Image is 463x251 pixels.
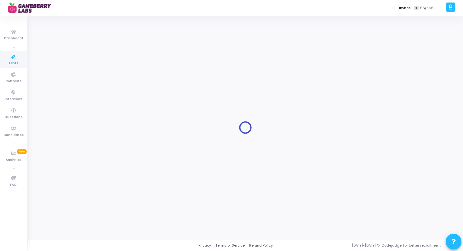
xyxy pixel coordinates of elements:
[198,243,211,248] a: Privacy
[3,133,24,138] span: Candidates
[5,79,21,84] span: Contests
[17,149,27,154] span: New
[4,115,22,120] span: Questions
[414,6,418,10] span: T
[9,61,18,66] span: Tests
[215,243,245,248] a: Terms of Service
[10,182,17,188] span: FAQ
[249,243,273,248] a: Refund Policy
[6,157,21,163] span: Analytics
[5,97,22,102] span: Interviews
[8,2,55,14] img: logo
[420,5,434,11] span: 66/366
[4,36,23,41] span: Dashboard
[273,243,455,248] div: [DATE]-[DATE] © Codejudge, for better recruitment.
[399,5,412,11] label: Invites:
